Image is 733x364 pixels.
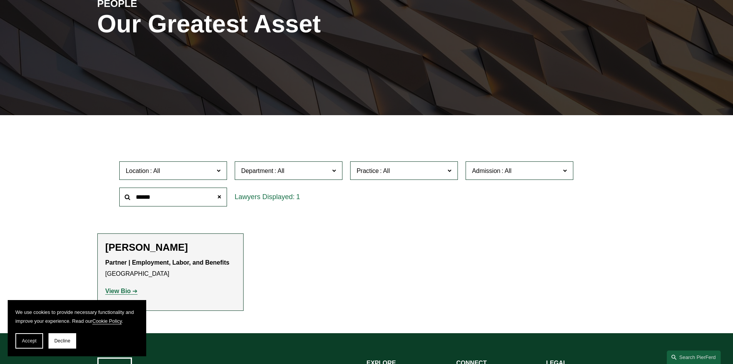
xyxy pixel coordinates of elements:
[357,168,379,174] span: Practice
[15,333,43,349] button: Accept
[105,242,235,253] h2: [PERSON_NAME]
[105,259,230,266] strong: Partner | Employment, Labor, and Benefits
[48,333,76,349] button: Decline
[22,338,37,344] span: Accept
[15,308,139,325] p: We use cookies to provide necessary functionality and improve your experience. Read our .
[105,288,138,294] a: View Bio
[105,288,131,294] strong: View Bio
[8,300,146,356] section: Cookie banner
[126,168,149,174] span: Location
[241,168,274,174] span: Department
[667,351,721,364] a: Search this site
[296,193,300,201] span: 1
[92,318,122,324] a: Cookie Policy
[97,10,456,38] h1: Our Greatest Asset
[54,338,70,344] span: Decline
[472,168,501,174] span: Admission
[105,257,235,280] p: [GEOGRAPHIC_DATA]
